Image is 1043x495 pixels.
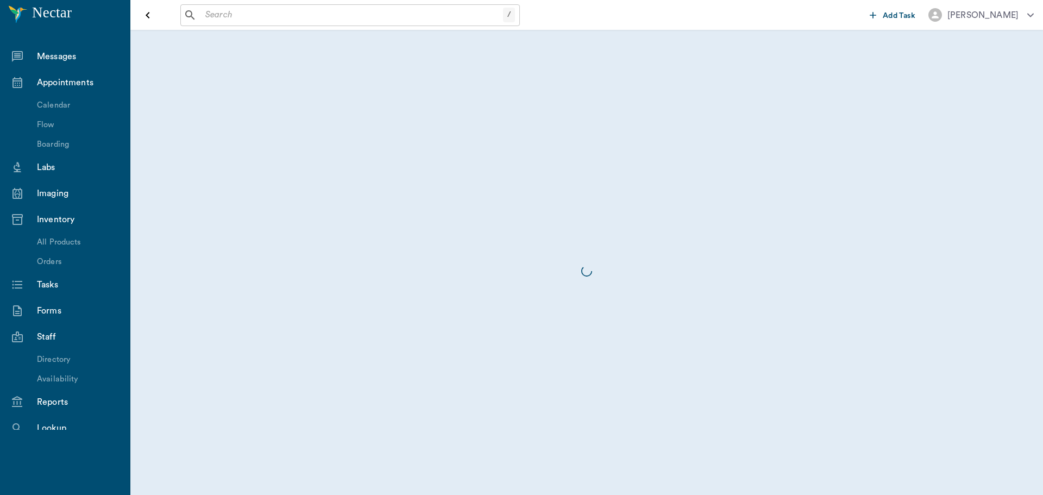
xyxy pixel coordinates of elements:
div: Availability [37,373,125,385]
div: Staff [37,330,119,343]
div: Orders [37,256,125,268]
div: Reports [37,396,119,409]
div: Calendar [37,99,125,111]
div: Labs [37,161,119,174]
div: Lookup [37,422,119,435]
div: Boarding [37,139,125,151]
div: / [503,8,515,22]
div: Tasks [37,278,119,291]
button: Open drawer [137,4,159,26]
div: Inventory [37,213,119,226]
input: Search [201,8,503,23]
div: Appointments [37,76,119,89]
div: Directory [37,354,125,366]
div: Forms [37,304,119,317]
button: [PERSON_NAME] [920,5,1042,25]
button: Add Task [865,5,920,25]
h6: Nectar [32,1,121,24]
div: Flow [37,119,125,131]
div: Imaging [37,187,119,200]
div: [PERSON_NAME] [947,9,1019,22]
div: Messages [37,50,119,63]
div: All Products [37,236,125,248]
